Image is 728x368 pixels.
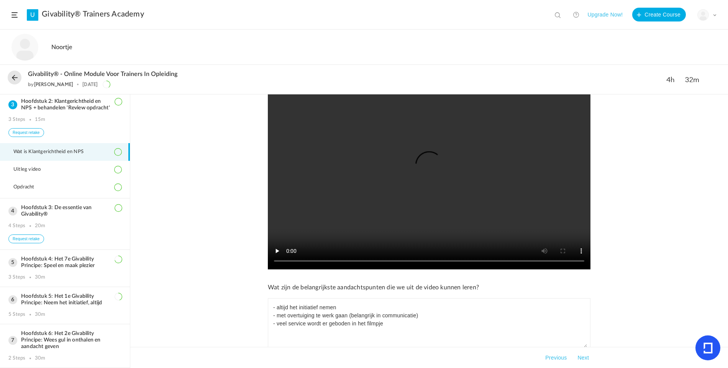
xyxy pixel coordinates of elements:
button: Create Course [632,8,686,21]
img: user-image.png [11,34,38,61]
div: 2 Steps [8,355,25,361]
div: 3 Steps [8,117,25,123]
h3: Hoofdstuk 5: Het 1e Givability Principe: Neem het initiatief, altijd [8,293,121,306]
div: 30m [35,312,46,318]
div: 30m [35,355,46,361]
span: Opdracht [13,184,44,190]
h3: Hoofdstuk 2: Klantgerichtheid en NPS + behandelen 'Review opdracht' [8,98,121,111]
div: 15m [35,117,46,123]
textarea: - altijd het initiatief nemen - met overtuiging te werk gaan (belangrijk in communicatie) - veel ... [271,302,587,348]
h2: Noortje [51,44,595,51]
p: Wat zijn de belangrijkste aandachtspunten die we uit de video kunnen leren? [268,284,590,291]
a: Givability® Trainers Academy [42,10,144,19]
a: U [27,9,38,21]
button: Next [576,353,590,362]
button: Previous [544,353,568,362]
div: by [28,82,73,87]
button: Request retake [8,128,44,137]
h3: Hoofdstuk 3: De essentie van Givability® [8,205,121,218]
span: Uitleg video [13,167,50,173]
button: Request retake [8,234,44,243]
div: 4 Steps [8,223,25,229]
span: Givability® - online module voor Trainers in opleiding [28,71,177,78]
div: 20m [35,223,46,229]
h3: Hoofdstuk 4: Het 7e Givability Principe: Speel en maak plezier [8,256,121,269]
div: 5 Steps [8,312,25,318]
span: 4h 32m [666,75,703,84]
div: 30m [35,274,46,281]
div: [DATE] [82,82,98,87]
span: Wat is Klantgerichtheid en NPS [13,149,93,155]
img: user-image.png [698,10,708,20]
a: [PERSON_NAME] [34,81,74,87]
button: Upgrade Now! [587,8,623,21]
h3: Hoofdstuk 6: Het 2e Givability Principe: Wees gul in onthalen en aandacht geven [8,330,121,350]
div: 3 Steps [8,274,25,281]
